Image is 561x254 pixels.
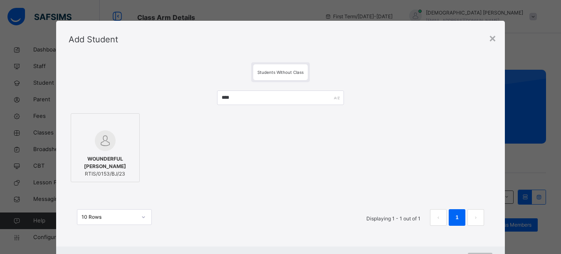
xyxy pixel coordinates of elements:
[257,70,304,75] span: Students Without Class
[467,209,484,226] li: 下一页
[75,155,135,170] span: WOUNDERFUL [PERSON_NAME]
[95,130,116,151] img: default.svg
[489,29,497,46] div: ×
[453,212,461,223] a: 1
[69,34,118,44] span: Add Student
[430,209,447,226] li: 上一页
[467,209,484,226] button: next page
[82,213,136,221] div: 10 Rows
[449,209,465,226] li: 1
[430,209,447,226] button: prev page
[360,209,427,226] li: Displaying 1 - 1 out of 1
[75,170,135,178] span: RTIS/0153/BJ/23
